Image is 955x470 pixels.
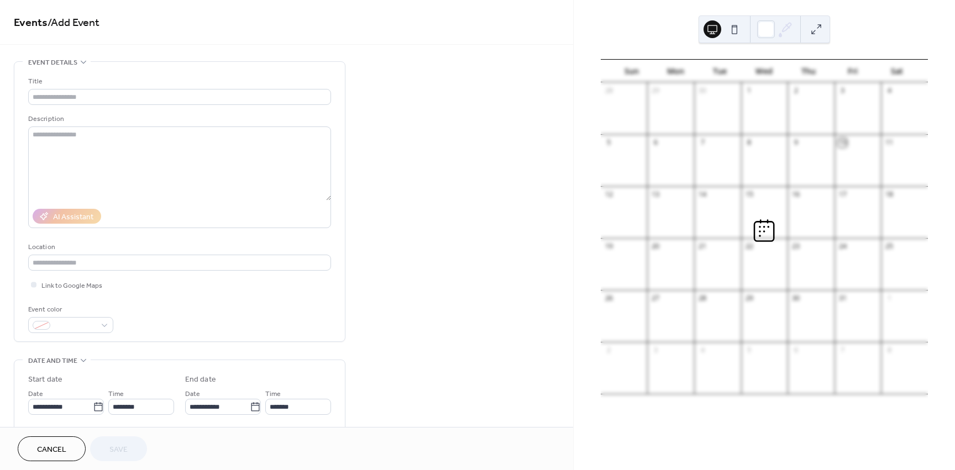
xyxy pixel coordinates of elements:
span: Event details [28,57,77,68]
div: 27 [651,294,660,303]
div: 15 [744,190,754,199]
div: 3 [838,86,847,96]
div: 16 [791,190,801,199]
div: 21 [698,242,707,251]
div: 7 [698,138,707,147]
div: Mon [654,60,698,82]
div: 4 [885,86,894,96]
div: 13 [651,190,660,199]
a: Events [14,12,48,34]
div: 11 [885,138,894,147]
div: 24 [838,242,847,251]
div: 6 [791,346,801,355]
span: Link to Google Maps [41,280,102,292]
div: Sun [610,60,654,82]
div: 19 [604,242,613,251]
div: 4 [698,346,707,355]
span: / Add Event [48,12,99,34]
div: 28 [604,86,613,96]
div: 1 [744,86,754,96]
div: Location [28,241,329,253]
div: 2 [604,346,613,355]
div: 1 [885,294,894,303]
div: 7 [838,346,847,355]
div: 18 [885,190,894,199]
div: Start date [28,374,62,385]
span: Date and time [28,355,77,367]
div: 30 [698,86,707,96]
span: Cancel [37,444,66,456]
div: Thu [786,60,831,82]
div: 12 [604,190,613,199]
div: Tue [698,60,742,82]
div: 6 [651,138,660,147]
div: 29 [651,86,660,96]
span: Time [108,388,124,400]
button: Cancel [18,436,86,461]
div: Title [28,76,329,87]
span: Date [185,388,200,400]
div: 8 [744,138,754,147]
span: Time [265,388,281,400]
div: 25 [885,242,894,251]
div: 5 [604,138,613,147]
div: 2 [791,86,801,96]
div: Description [28,113,329,125]
div: 9 [791,138,801,147]
div: Wed [742,60,786,82]
div: 30 [791,294,801,303]
div: 29 [744,294,754,303]
div: 14 [698,190,707,199]
div: 31 [838,294,847,303]
div: Sat [875,60,919,82]
div: 5 [744,346,754,355]
div: Event color [28,304,111,315]
div: 28 [698,294,707,303]
div: 23 [791,242,801,251]
div: 10 [838,138,847,147]
span: Date [28,388,43,400]
div: 3 [651,346,660,355]
div: 8 [885,346,894,355]
div: 26 [604,294,613,303]
div: 20 [651,242,660,251]
div: 17 [838,190,847,199]
div: End date [185,374,216,385]
div: Fri [831,60,875,82]
div: 22 [744,242,754,251]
